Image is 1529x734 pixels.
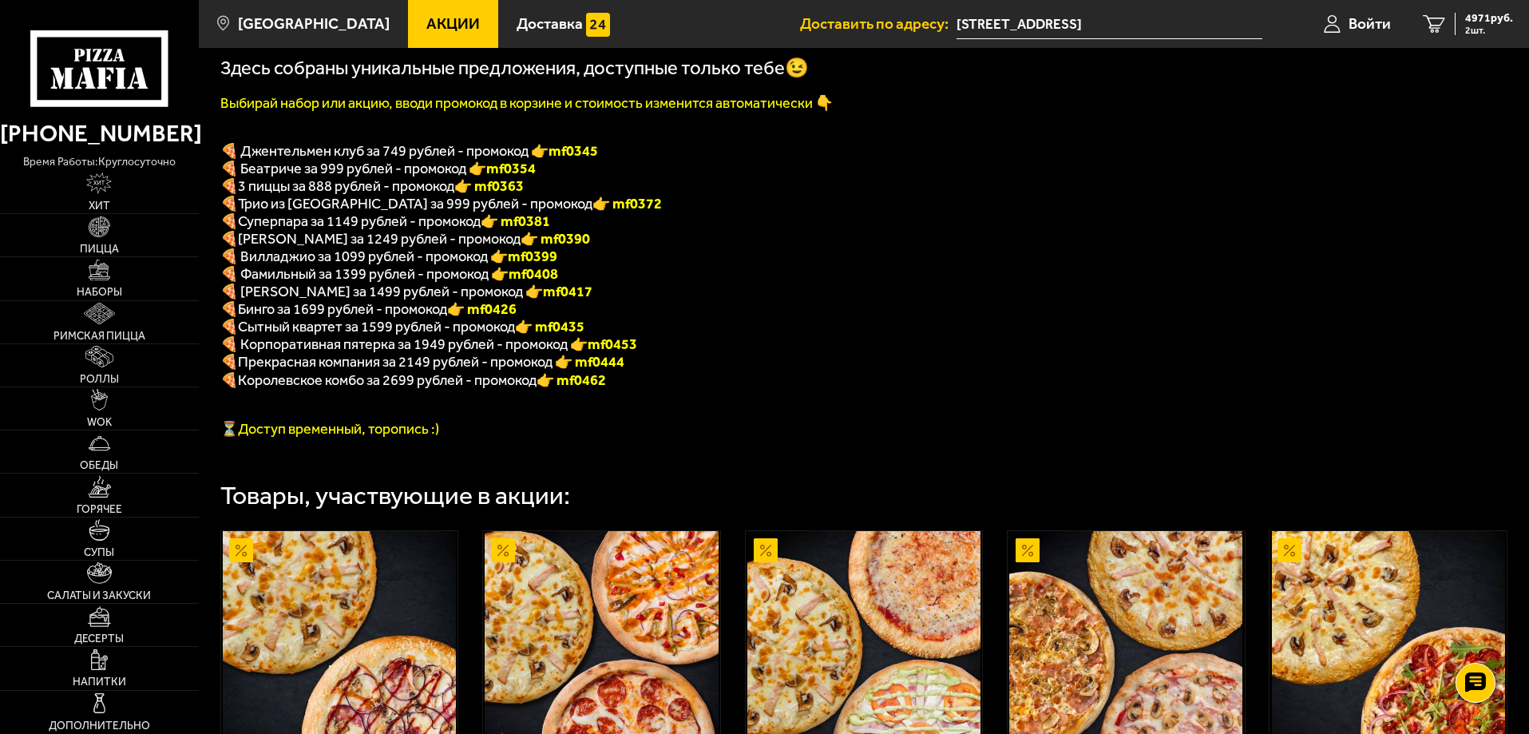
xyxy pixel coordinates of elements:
span: [GEOGRAPHIC_DATA] [238,16,390,31]
span: Королевское комбо за 2699 рублей - промокод [238,371,537,389]
font: 👉 mf0363 [454,177,524,195]
span: Акции [426,16,480,31]
span: Десерты [74,633,124,645]
img: Акционный [754,538,778,562]
font: 🍕 [220,177,238,195]
span: Пушкинский район, посёлок Шушары, Петербургское шоссе, 64к1 [957,10,1262,39]
span: Прекрасная компания за 2149 рублей - промокод [238,353,555,371]
span: Трио из [GEOGRAPHIC_DATA] за 999 рублей - промокод [238,195,592,212]
img: 15daf4d41897b9f0e9f617042186c801.svg [586,13,610,37]
img: Акционный [491,538,515,562]
b: mf0408 [509,265,558,283]
input: Ваш адрес доставки [957,10,1262,39]
b: 👉 mf0426 [447,300,517,318]
img: Акционный [1277,538,1301,562]
span: WOK [87,417,112,428]
span: 🍕 Вилладжио за 1099 рублей - промокод 👉 [220,248,557,265]
span: ⏳Доступ временный, торопись :) [220,420,439,438]
span: 2 шт. [1465,26,1513,35]
img: Акционный [229,538,253,562]
span: 4971 руб. [1465,13,1513,24]
b: mf0354 [486,160,536,177]
b: mf0345 [549,142,598,160]
b: mf0399 [508,248,557,265]
span: 3 пиццы за 888 рублей - промокод [238,177,454,195]
span: Роллы [80,374,119,385]
b: mf0417 [543,283,592,300]
font: 🍕 [220,212,238,230]
span: 🍕 Джентельмен клуб за 749 рублей - промокод 👉 [220,142,598,160]
font: 👉 mf0462 [537,371,606,389]
span: Напитки [73,676,126,688]
font: 👉 mf0444 [555,353,624,371]
span: Здесь собраны уникальные предложения, доступные только тебе😉 [220,57,809,79]
font: Выбирай набор или акцию, вводи промокод в корзине и стоимость изменится автоматически 👇 [220,94,833,112]
span: Бинго за 1699 рублей - промокод [238,300,447,318]
font: 👉 mf0372 [592,195,662,212]
span: Хит [89,200,110,212]
span: Доставить по адресу: [800,16,957,31]
span: Салаты и закуски [47,590,151,601]
b: 👉 mf0435 [515,318,584,335]
b: 👉 mf0390 [521,230,590,248]
b: 🍕 [220,318,238,335]
span: 🍕 [PERSON_NAME] за 1499 рублей - промокод 👉 [220,283,592,300]
font: 🍕 [220,195,238,212]
font: 🍕 [220,371,238,389]
span: Обеды [80,460,118,471]
span: [PERSON_NAME] за 1249 рублей - промокод [238,230,521,248]
span: Римская пицца [53,331,145,342]
b: 🍕 [220,230,238,248]
span: Дополнительно [49,720,150,732]
span: 🍕 Корпоративная пятерка за 1949 рублей - промокод 👉 [220,335,637,353]
span: Сытный квартет за 1599 рублей - промокод [238,318,515,335]
span: Пицца [80,244,119,255]
b: mf0453 [588,335,637,353]
span: 🍕 Фамильный за 1399 рублей - промокод 👉 [220,265,558,283]
span: 🍕 Беатриче за 999 рублей - промокод 👉 [220,160,536,177]
font: 🍕 [220,353,238,371]
span: Горячее [77,504,122,515]
span: Войти [1349,16,1391,31]
b: 🍕 [220,300,238,318]
span: Супы [84,547,114,558]
font: 👉 mf0381 [481,212,550,230]
div: Товары, участвующие в акции: [220,483,570,509]
span: Доставка [517,16,583,31]
img: Акционный [1016,538,1040,562]
span: Суперпара за 1149 рублей - промокод [238,212,481,230]
span: Наборы [77,287,122,298]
